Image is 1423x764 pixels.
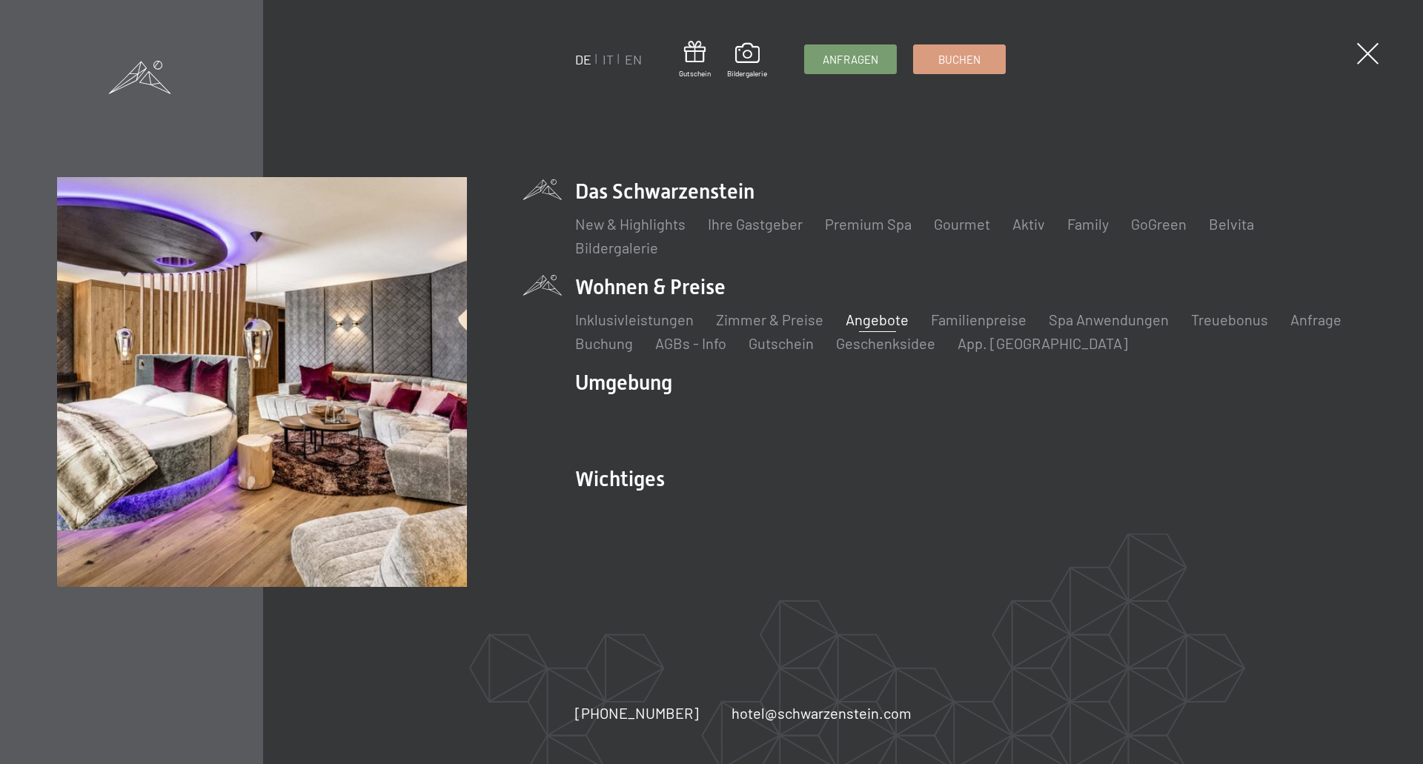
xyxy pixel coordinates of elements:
a: Inklusivleistungen [575,310,694,328]
a: Gutschein [679,41,711,79]
img: Wellnesshotel Südtirol SCHWARZENSTEIN - Wellnessurlaub in den Alpen [57,177,467,587]
a: Familienpreise [931,310,1026,328]
a: Angebote [846,310,909,328]
a: [PHONE_NUMBER] [575,702,699,723]
a: Anfragen [805,45,896,73]
a: Anfrage [1290,310,1341,328]
a: Gourmet [934,215,990,233]
a: Ihre Gastgeber [708,215,803,233]
a: AGBs - Info [655,334,726,352]
a: EN [625,51,642,67]
a: Buchung [575,334,633,352]
a: Bildergalerie [575,239,658,256]
span: Anfragen [823,52,878,67]
a: DE [575,51,591,67]
a: IT [603,51,614,67]
a: Zimmer & Preise [716,310,823,328]
a: Treuebonus [1191,310,1268,328]
a: Belvita [1209,215,1254,233]
span: Gutschein [679,68,711,79]
a: hotel@schwarzenstein.com [732,702,912,723]
a: App. [GEOGRAPHIC_DATA] [958,334,1128,352]
a: New & Highlights [575,215,686,233]
span: Buchen [938,52,981,67]
a: Gutschein [749,334,814,352]
a: GoGreen [1131,215,1187,233]
span: [PHONE_NUMBER] [575,704,699,722]
a: Geschenksidee [836,334,935,352]
a: Aktiv [1012,215,1045,233]
a: Spa Anwendungen [1049,310,1169,328]
span: Bildergalerie [727,68,767,79]
a: Buchen [914,45,1005,73]
a: Family [1067,215,1109,233]
a: Bildergalerie [727,43,767,79]
a: Premium Spa [825,215,912,233]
